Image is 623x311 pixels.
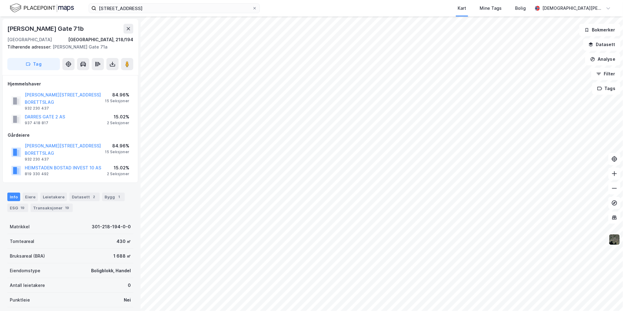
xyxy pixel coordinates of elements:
div: ESG [7,204,28,212]
div: [GEOGRAPHIC_DATA], 218/194 [68,36,133,43]
div: Mine Tags [480,5,502,12]
div: 15 Seksjoner [105,99,129,103]
div: 430 ㎡ [116,238,131,245]
div: 301-218-194-0-0 [92,223,131,230]
div: Bygg [102,193,125,201]
div: Gårdeiere [8,132,133,139]
div: 19 [64,205,70,211]
div: 819 330 492 [25,172,49,176]
div: Punktleie [10,296,30,304]
div: Datasett [69,193,100,201]
span: Tilhørende adresser: [7,44,53,49]
img: logo.f888ab2527a4732fd821a326f86c7f29.svg [10,3,74,13]
div: Leietakere [40,193,67,201]
div: Matrikkel [10,223,30,230]
button: Tag [7,58,60,70]
div: 937 418 817 [25,121,48,125]
div: [PERSON_NAME] Gate 71b [7,24,85,34]
div: Kart [458,5,466,12]
div: 15.02% [107,164,129,172]
div: Info [7,193,20,201]
div: 15 Seksjoner [105,150,129,154]
div: 19 [19,205,26,211]
div: Bruksareal (BRA) [10,252,45,260]
div: Hjemmelshaver [8,80,133,88]
div: [DEMOGRAPHIC_DATA][PERSON_NAME] [542,5,603,12]
div: 2 [91,194,97,200]
div: 84.96% [105,142,129,150]
div: Eiendomstype [10,267,40,274]
div: [GEOGRAPHIC_DATA] [7,36,52,43]
div: Antall leietakere [10,282,45,289]
div: 84.96% [105,91,129,99]
div: 1 688 ㎡ [113,252,131,260]
button: Bokmerker [579,24,621,36]
div: Nei [124,296,131,304]
button: Analyse [585,53,621,65]
div: Transaksjoner [31,204,73,212]
img: 9k= [609,234,620,245]
div: Eiere [23,193,38,201]
button: Datasett [583,38,621,51]
div: 932 230 437 [25,106,49,111]
div: 932 230 437 [25,157,49,162]
div: [PERSON_NAME] Gate 71a [7,43,128,51]
div: 1 [116,194,122,200]
div: Bolig [515,5,526,12]
div: 0 [128,282,131,289]
button: Filter [591,68,621,80]
div: 2 Seksjoner [107,172,129,176]
iframe: Chat Widget [592,282,623,311]
div: Boligblokk, Handel [91,267,131,274]
input: Søk på adresse, matrikkel, gårdeiere, leietakere eller personer [96,4,252,13]
div: 15.02% [107,113,129,121]
button: Tags [592,82,621,95]
div: 2 Seksjoner [107,121,129,125]
div: Tomteareal [10,238,34,245]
